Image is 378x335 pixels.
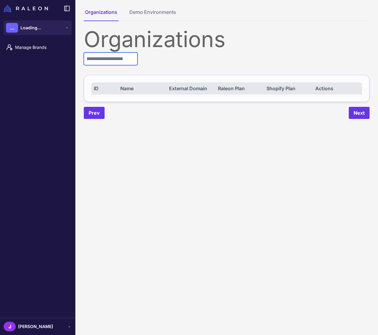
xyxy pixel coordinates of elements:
button: Prev [84,107,105,119]
button: Next [349,107,370,119]
button: Demo Environments [128,8,177,21]
img: Raleon Logo [4,5,48,12]
span: [PERSON_NAME] [18,323,53,330]
div: ... [6,23,18,33]
a: Raleon Logo [4,5,50,12]
div: ID [94,85,116,92]
a: Manage Brands [2,41,73,54]
button: Organizations [84,8,118,21]
div: Organizations [84,28,370,50]
div: Name [120,85,165,92]
span: Manage Brands [15,44,68,51]
div: External Domain [169,85,213,92]
div: Shopify Plan [266,85,311,92]
button: ...Loading... [4,21,72,35]
div: Raleon Plan [218,85,262,92]
span: Loading... [20,24,41,31]
div: Actions [315,85,360,92]
div: J [4,322,16,331]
